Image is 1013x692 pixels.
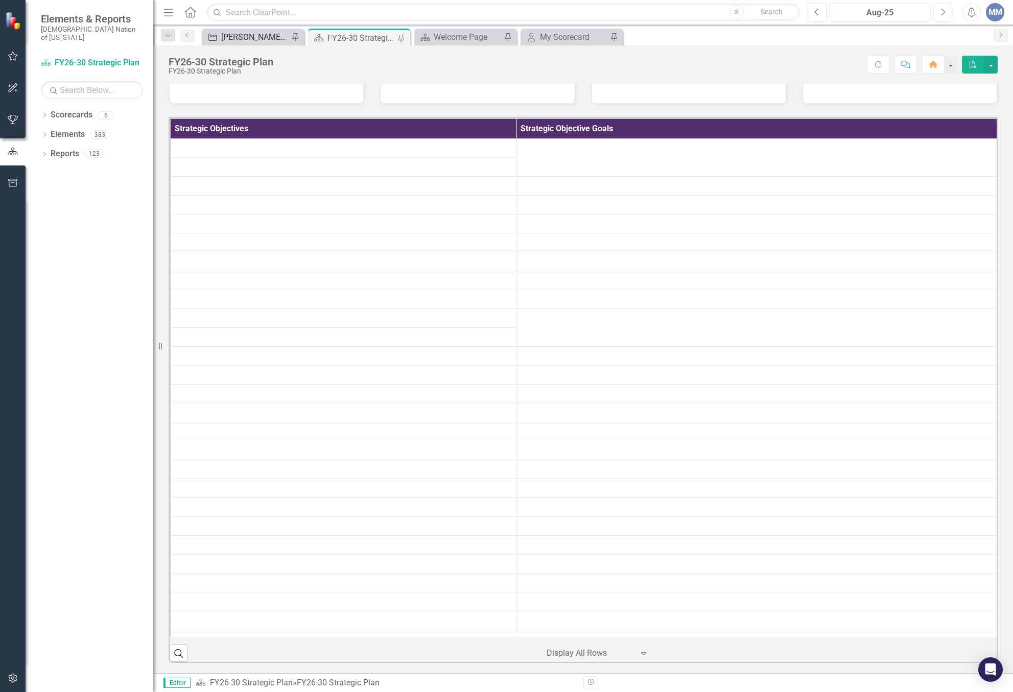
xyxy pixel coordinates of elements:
a: Elements [51,129,85,140]
div: Welcome Page [434,31,501,43]
div: 383 [90,130,110,139]
a: FY26-30 Strategic Plan [41,57,143,69]
a: My Scorecard [523,31,607,43]
a: Reports [51,148,79,160]
div: [PERSON_NAME] SO's [221,31,289,43]
a: FY26-30 Strategic Plan [210,678,293,687]
button: Aug-25 [830,3,931,21]
a: Welcome Page [417,31,501,43]
div: FY26-30 Strategic Plan [327,32,395,44]
div: Open Intercom Messenger [978,657,1003,682]
a: Scorecards [51,109,92,121]
div: FY26-30 Strategic Plan [169,56,273,67]
small: [DEMOGRAPHIC_DATA] Nation of [US_STATE] [41,25,143,42]
div: 123 [84,150,104,158]
span: Editor [163,678,191,688]
div: FY26-30 Strategic Plan [169,67,273,75]
span: Elements & Reports [41,13,143,25]
div: » [196,677,576,689]
input: Search ClearPoint... [207,4,800,21]
div: My Scorecard [540,31,607,43]
div: Aug-25 [833,7,927,19]
button: MM [986,3,1004,21]
img: ClearPoint Strategy [5,11,23,30]
div: FY26-30 Strategic Plan [297,678,380,687]
a: [PERSON_NAME] SO's [204,31,289,43]
input: Search Below... [41,81,143,99]
button: Search [746,5,797,19]
div: 6 [98,111,114,120]
span: Search [761,8,783,16]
